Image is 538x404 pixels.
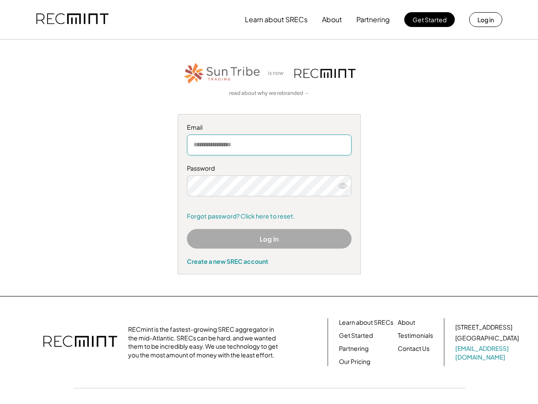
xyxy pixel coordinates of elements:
[339,344,369,353] a: Partnering
[398,331,433,340] a: Testimonials
[398,318,415,327] a: About
[187,229,352,249] button: Log In
[294,69,355,78] img: recmint-logotype%403x.png
[128,325,283,359] div: RECmint is the fastest-growing SREC aggregator in the mid-Atlantic. SRECs can be hard, and we wan...
[187,123,352,132] div: Email
[187,257,352,265] div: Create a new SREC account
[43,327,117,357] img: recmint-logotype%403x.png
[455,334,519,343] div: [GEOGRAPHIC_DATA]
[356,11,390,28] button: Partnering
[398,344,430,353] a: Contact Us
[455,323,512,332] div: [STREET_ADDRESS]
[404,12,455,27] button: Get Started
[36,5,108,34] img: recmint-logotype%403x.png
[339,331,373,340] a: Get Started
[187,164,352,173] div: Password
[322,11,342,28] button: About
[245,11,308,28] button: Learn about SRECs
[187,212,352,221] a: Forgot password? Click here to reset.
[266,70,290,77] div: is now
[339,318,393,327] a: Learn about SRECs
[455,344,521,361] a: [EMAIL_ADDRESS][DOMAIN_NAME]
[469,12,502,27] button: Log in
[183,61,261,85] img: STT_Horizontal_Logo%2B-%2BColor.png
[229,90,309,97] a: read about why we rebranded →
[339,357,370,366] a: Our Pricing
